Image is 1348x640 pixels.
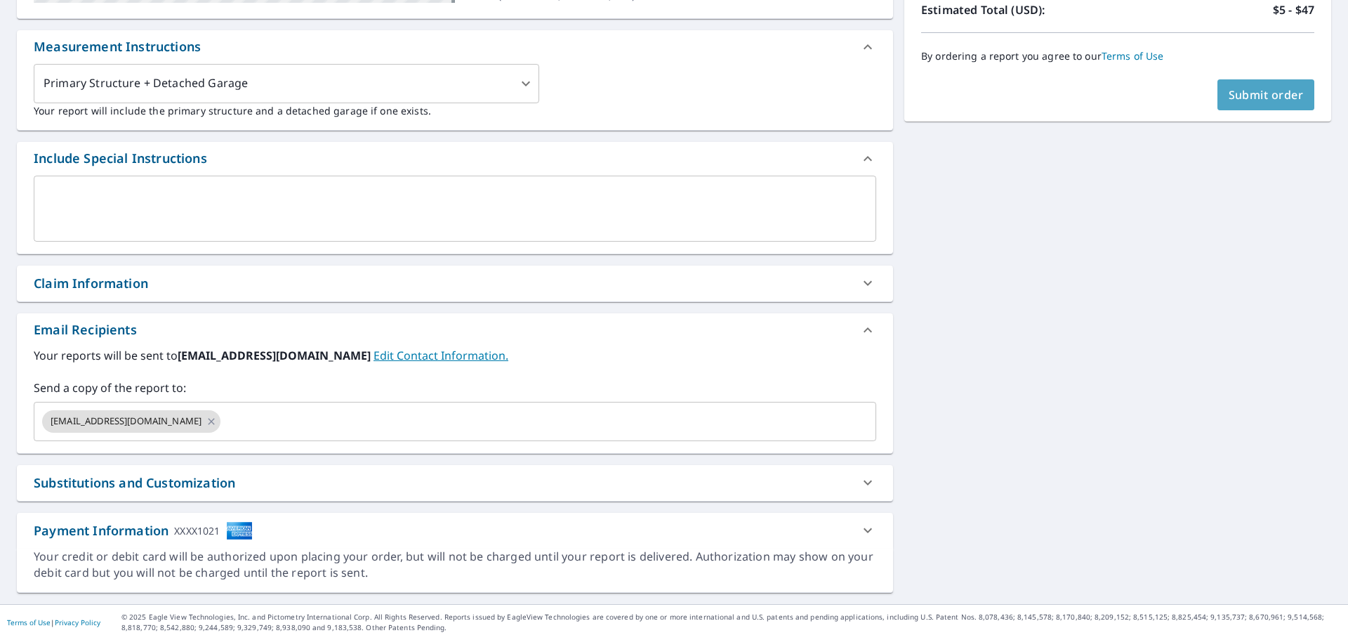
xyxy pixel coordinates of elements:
[34,149,207,168] div: Include Special Instructions
[34,549,876,581] div: Your credit or debit card will be authorized upon placing your order, but will not be charged unt...
[34,474,235,492] div: Substitutions and Customization
[17,313,893,347] div: Email Recipients
[17,266,893,301] div: Claim Information
[17,513,893,549] div: Payment InformationXXXX1021cardImage
[34,37,201,56] div: Measurement Instructions
[7,618,51,627] a: Terms of Use
[226,521,253,540] img: cardImage
[921,50,1314,63] p: By ordering a report you agree to our
[121,612,1341,633] p: © 2025 Eagle View Technologies, Inc. and Pictometry International Corp. All Rights Reserved. Repo...
[42,414,210,428] span: [EMAIL_ADDRESS][DOMAIN_NAME]
[17,30,893,64] div: Measurement Instructions
[1102,49,1164,63] a: Terms of Use
[921,1,1118,18] p: Estimated Total (USD):
[174,521,220,540] div: XXXX1021
[1229,87,1304,103] span: Submit order
[1273,1,1314,18] p: $5 - $47
[17,465,893,501] div: Substitutions and Customization
[55,618,100,627] a: Privacy Policy
[34,64,539,103] div: Primary Structure + Detached Garage
[17,142,893,176] div: Include Special Instructions
[34,274,148,293] div: Claim Information
[34,103,876,118] p: Your report will include the primary structure and a detached garage if one exists.
[34,320,137,339] div: Email Recipients
[1217,79,1315,110] button: Submit order
[178,348,374,363] b: [EMAIL_ADDRESS][DOMAIN_NAME]
[34,347,876,364] label: Your reports will be sent to
[7,618,100,627] p: |
[42,410,220,433] div: [EMAIL_ADDRESS][DOMAIN_NAME]
[34,379,876,396] label: Send a copy of the report to:
[34,521,253,540] div: Payment Information
[374,348,508,363] a: EditContactInfo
